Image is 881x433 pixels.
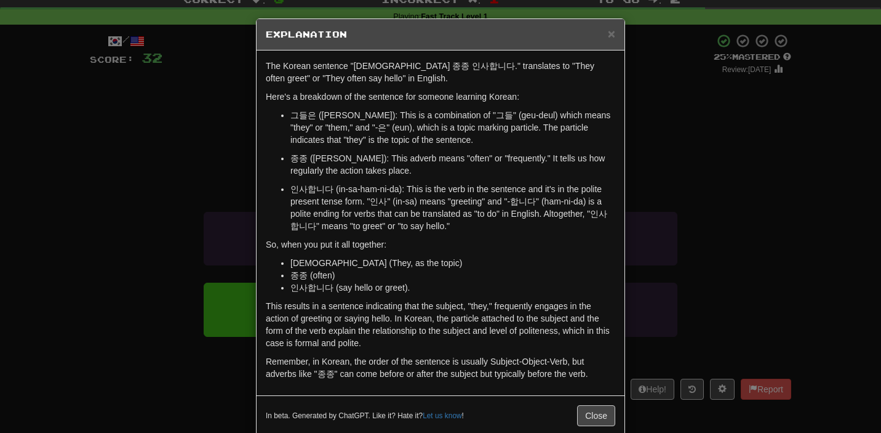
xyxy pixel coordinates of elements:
[266,91,615,103] p: Here's a breakdown of the sentence for someone learning Korean:
[608,26,615,41] span: ×
[266,28,615,41] h5: Explanation
[608,27,615,40] button: Close
[290,109,615,146] p: 그들은 ([PERSON_NAME]): This is a combination of "그들" (geu-deul) which means "they" or "them," and "...
[290,152,615,177] p: 종종 ([PERSON_NAME]): This adverb means "often" or "frequently." It tells us how regularly the acti...
[266,60,615,84] p: The Korean sentence "[DEMOGRAPHIC_DATA] 종종 인사합니다." translates to "They often greet" or "They ofte...
[290,183,615,232] p: 인사합니다 (in-sa-ham-ni-da): This is the verb in the sentence and it's in the polite present tense fo...
[290,281,615,294] li: 인사합니다 (say hello or greet).
[266,238,615,251] p: So, when you put it all together:
[266,411,464,421] small: In beta. Generated by ChatGPT. Like it? Hate it? !
[290,269,615,281] li: 종종 (often)
[423,411,461,420] a: Let us know
[290,257,615,269] li: [DEMOGRAPHIC_DATA] (They, as the topic)
[266,300,615,349] p: This results in a sentence indicating that the subject, "they," frequently engages in the action ...
[577,405,615,426] button: Close
[266,355,615,380] p: Remember, in Korean, the order of the sentence is usually Subject-Object-Verb, but adverbs like "...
